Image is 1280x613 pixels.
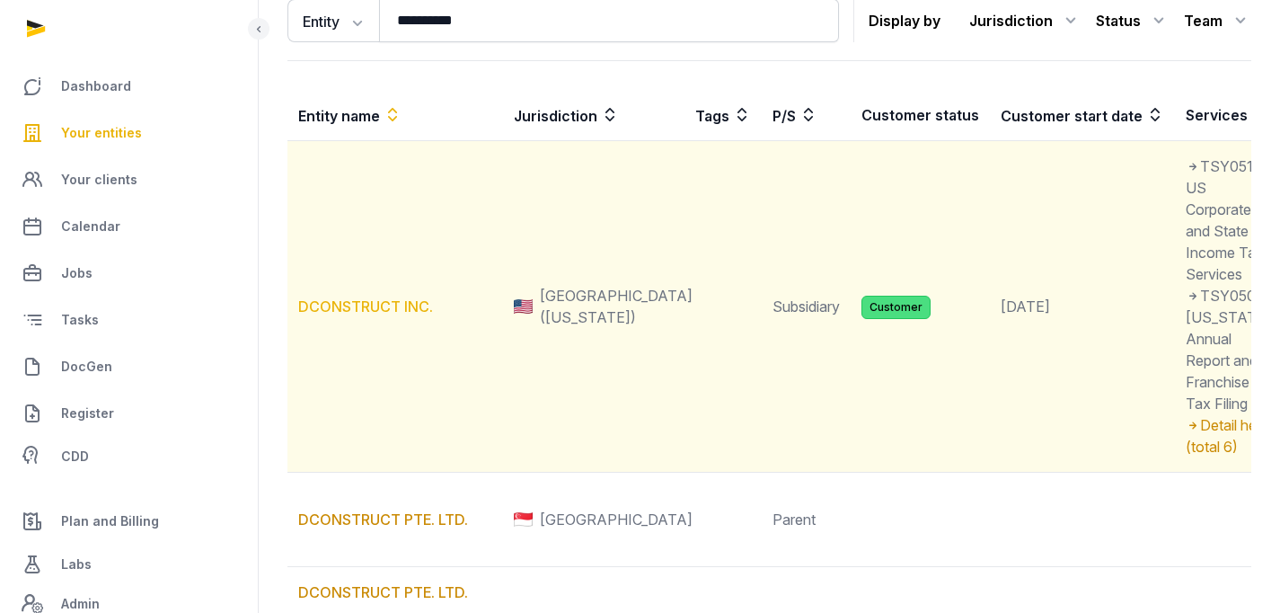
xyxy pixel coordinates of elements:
span: Jobs [61,262,93,284]
a: DCONSTRUCT INC. [298,298,433,315]
a: Jobs [14,252,243,295]
th: Tags [684,90,762,141]
div: Detail here (total 6) [1186,414,1271,458]
span: [GEOGRAPHIC_DATA] [540,509,693,530]
span: CDD [61,446,89,467]
span: Labs [61,554,92,575]
a: Your entities [14,111,243,155]
span: Customer [861,296,931,319]
p: Display by [869,6,940,35]
span: Tasks [61,309,99,331]
span: Your clients [61,169,137,191]
th: Customer start date [990,90,1175,141]
a: DocGen [14,345,243,388]
div: Team [1184,6,1251,35]
th: P/S [762,90,851,141]
span: [GEOGRAPHIC_DATA] ([US_STATE]) [540,285,693,328]
span: Your entities [61,122,142,144]
span: TSY051A US Corporate and State Income Tax Services [1186,157,1264,283]
a: Calendar [14,205,243,248]
div: Status [1096,6,1170,35]
div: Jurisdiction [969,6,1081,35]
span: TSY050A [US_STATE] Annual Report and Franchise Tax Filing [1186,287,1271,413]
span: DocGen [61,356,112,378]
a: CDD [14,439,243,475]
span: Dashboard [61,76,131,97]
a: Dashboard [14,65,243,108]
a: DCONSTRUCT PTE. LTD. [298,583,468,601]
span: Register [61,403,114,424]
th: Customer status [851,90,990,141]
a: Register [14,392,243,435]
td: [DATE] [990,141,1175,473]
a: Your clients [14,158,243,201]
a: Labs [14,543,243,586]
a: DCONSTRUCT PTE. LTD. [298,511,468,529]
span: Plan and Billing [61,511,159,532]
a: Tasks [14,298,243,342]
td: Parent [762,473,851,567]
th: Entity name [287,90,503,141]
a: Plan and Billing [14,500,243,543]
th: Jurisdiction [503,90,684,141]
span: Calendar [61,216,120,237]
td: Subsidiary [762,141,851,473]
